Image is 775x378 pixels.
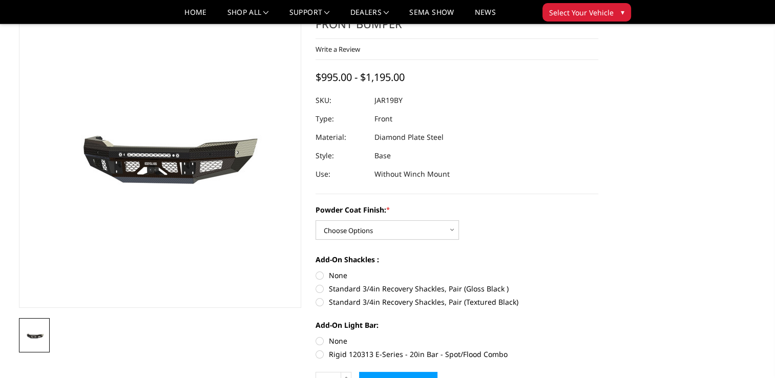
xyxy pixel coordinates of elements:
[316,270,598,281] label: None
[474,9,495,24] a: News
[350,9,389,24] a: Dealers
[22,330,47,342] img: 2019-2025 Ram 2500-3500 - FT Series - Base Front Bumper
[316,335,598,346] label: None
[316,45,360,54] a: Write a Review
[374,91,403,110] dd: JAR19BY
[316,297,598,307] label: Standard 3/4in Recovery Shackles, Pair (Textured Black)
[184,9,206,24] a: Home
[316,91,367,110] dt: SKU:
[374,146,391,165] dd: Base
[316,165,367,183] dt: Use:
[549,7,614,18] span: Select Your Vehicle
[621,7,624,17] span: ▾
[316,204,598,215] label: Powder Coat Finish:
[374,165,450,183] dd: Without Winch Mount
[19,1,302,308] a: 2019-2025 Ram 2500-3500 - FT Series - Base Front Bumper
[374,110,392,128] dd: Front
[316,70,405,84] span: $995.00 - $1,195.00
[316,110,367,128] dt: Type:
[409,9,454,24] a: SEMA Show
[316,254,598,265] label: Add-On Shackles :
[542,3,631,22] button: Select Your Vehicle
[316,128,367,146] dt: Material:
[289,9,330,24] a: Support
[374,128,444,146] dd: Diamond Plate Steel
[227,9,269,24] a: shop all
[316,349,598,360] label: Rigid 120313 E-Series - 20in Bar - Spot/Flood Combo
[316,283,598,294] label: Standard 3/4in Recovery Shackles, Pair (Gloss Black )
[316,146,367,165] dt: Style:
[316,320,598,330] label: Add-On Light Bar:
